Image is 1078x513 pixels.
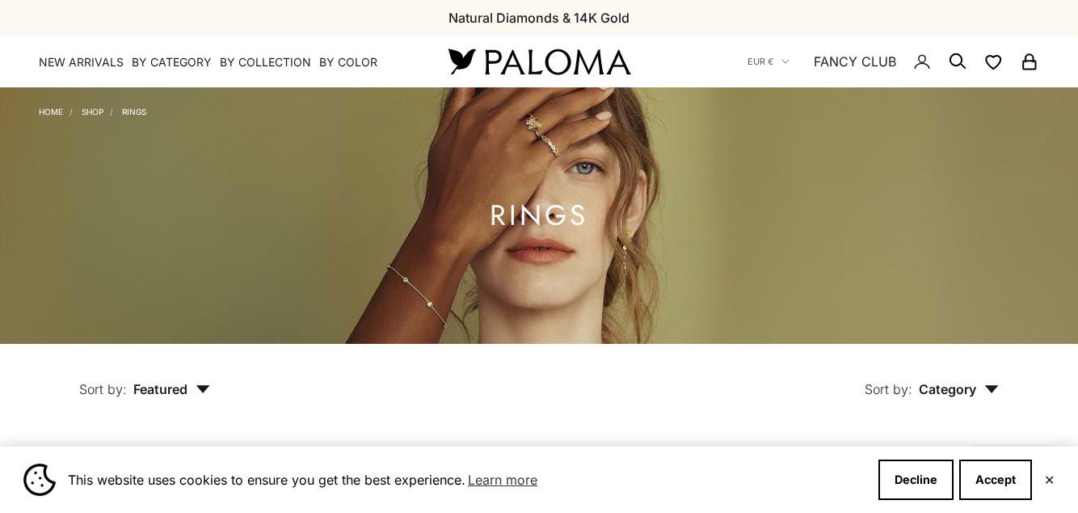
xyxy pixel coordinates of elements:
[865,381,912,397] span: Sort by:
[79,381,127,397] span: Sort by:
[959,460,1032,500] button: Accept
[465,468,540,492] a: Learn more
[878,460,954,500] button: Decline
[132,54,212,70] summary: By Category
[122,107,146,117] a: Rings
[919,381,999,397] span: Category
[1044,475,1055,485] button: Close
[39,107,63,117] a: Home
[82,107,103,117] a: Shop
[448,7,630,28] p: Natural Diamonds & 14K Gold
[747,36,1039,87] nav: Secondary navigation
[814,51,896,72] a: FANCY CLUB
[827,344,1036,412] button: Sort by: Category
[220,54,311,70] summary: By Collection
[747,54,773,69] span: EUR €
[39,54,410,70] nav: Primary navigation
[319,54,377,70] summary: By Color
[39,54,124,70] a: NEW ARRIVALS
[747,54,790,69] button: EUR €
[490,206,588,226] h1: Rings
[23,464,56,496] img: Cookie banner
[39,104,146,117] nav: Breadcrumb
[42,344,247,412] button: Sort by: Featured
[133,381,210,397] span: Featured
[68,468,865,492] span: This website uses cookies to ensure you get the best experience.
